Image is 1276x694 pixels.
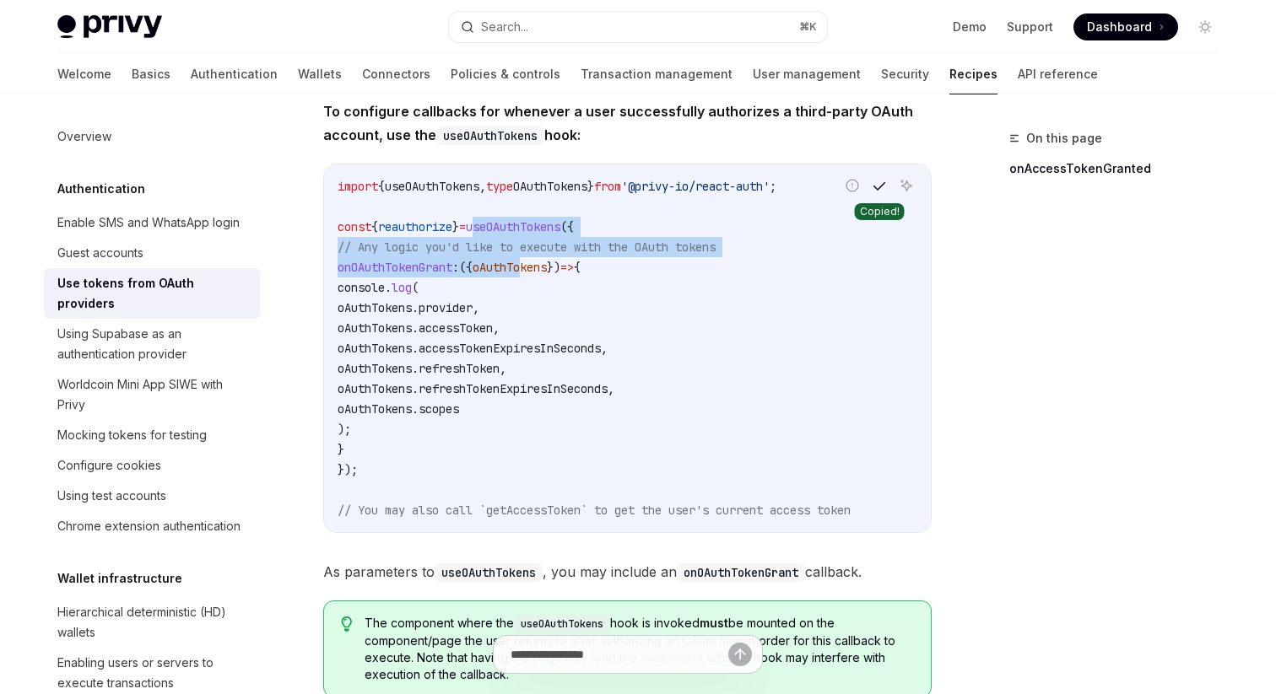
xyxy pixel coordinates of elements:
[677,563,805,582] code: onOAuthTokenGrant
[594,179,621,194] span: from
[57,15,162,39] img: light logo
[1026,128,1102,148] span: On this page
[466,219,560,234] span: useOAuthTokens
[323,103,913,143] strong: To configure callbacks for whenever a user successfully authorizes a third-party OAuth account, u...
[412,341,419,356] span: .
[868,175,890,196] button: Copy the contents from the code block
[1009,155,1232,182] a: onAccessTokenGranted
[1073,13,1178,40] a: Dashboard
[412,361,419,376] span: .
[473,300,479,315] span: ,
[770,179,776,194] span: ;
[338,300,412,315] span: oAuthTokens
[953,19,987,35] a: Demo
[412,320,419,336] span: .
[44,450,260,481] a: Configure cookies
[44,597,260,648] a: Hierarchical deterministic (HD) wallets
[500,361,506,376] span: ,
[44,420,260,450] a: Mocking tokens for testing
[44,121,260,152] a: Overview
[44,238,260,268] a: Guest accounts
[362,54,430,94] a: Connectors
[57,653,250,693] div: Enabling users or servers to execute transactions
[436,126,544,145] code: useOAuthTokens
[493,320,500,336] span: ,
[338,361,412,376] span: oAuthTokens
[298,54,342,94] a: Wallets
[547,260,560,275] span: })
[57,179,145,199] h5: Authentication
[338,219,371,234] span: const
[459,219,466,234] span: =
[459,260,473,275] span: ({
[338,381,412,396] span: oAuthTokens
[57,324,250,364] div: Using Supabase as an authentication provider
[419,381,608,396] span: refreshTokenExpiresInSeconds
[481,17,528,37] div: Search...
[44,319,260,369] a: Using Supabase as an authentication provider
[799,20,817,34] span: ⌘ K
[57,54,111,94] a: Welcome
[44,511,260,541] a: Chrome extension authentication
[841,175,863,196] button: Report incorrect code
[855,203,905,220] div: Copied!
[57,425,207,445] div: Mocking tokens for testing
[57,213,240,233] div: Enable SMS and WhatsApp login
[486,179,513,194] span: type
[371,219,378,234] span: {
[57,602,250,643] div: Hierarchical deterministic (HD) wallets
[1087,19,1152,35] span: Dashboard
[881,54,929,94] a: Security
[560,219,574,234] span: ({
[57,455,161,476] div: Configure cookies
[338,462,358,477] span: });
[514,616,610,632] code: useOAuthTokens
[365,615,914,683] span: The component where the hook is invoked be mounted on the component/page the user returns to afte...
[378,179,385,194] span: {
[560,260,574,275] span: =>
[1018,54,1098,94] a: API reference
[323,560,932,584] span: As parameters to , you may include an callback.
[378,219,452,234] span: reauthorize
[452,219,459,234] span: }
[419,401,459,417] span: scopes
[435,563,543,582] code: useOAuthTokens
[385,280,392,295] span: .
[132,54,170,94] a: Basics
[412,300,419,315] span: .
[452,260,459,275] span: :
[44,369,260,420] a: Worldcoin Mini App SIWE with Privy
[473,260,547,275] span: oAuthTokens
[601,341,608,356] span: ,
[949,54,998,94] a: Recipes
[753,54,861,94] a: User management
[419,320,493,336] span: accessToken
[338,422,351,437] span: );
[419,300,473,315] span: provider
[57,126,111,147] div: Overview
[581,54,733,94] a: Transaction management
[44,481,260,511] a: Using test accounts
[44,207,260,238] a: Enable SMS and WhatsApp login
[57,568,182,589] h5: Wallet infrastructure
[338,401,412,417] span: oAuthTokens
[728,643,752,666] button: Send message
[338,442,344,457] span: }
[191,54,278,94] a: Authentication
[57,374,250,415] div: Worldcoin Mini App SIWE with Privy
[338,260,452,275] span: onOAuthTokenGrant
[338,239,716,255] span: // Any logic you'd like to execute with the OAuth tokens
[419,361,500,376] span: refreshToken
[57,243,143,263] div: Guest accounts
[608,381,614,396] span: ,
[1007,19,1053,35] a: Support
[419,341,601,356] span: accessTokenExpiresInSeconds
[895,175,917,196] button: Ask AI
[338,179,378,194] span: import
[338,341,412,356] span: oAuthTokens
[412,381,419,396] span: .
[57,273,250,314] div: Use tokens from OAuth providers
[392,280,412,295] span: log
[700,616,728,630] strong: must
[513,179,587,194] span: OAuthTokens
